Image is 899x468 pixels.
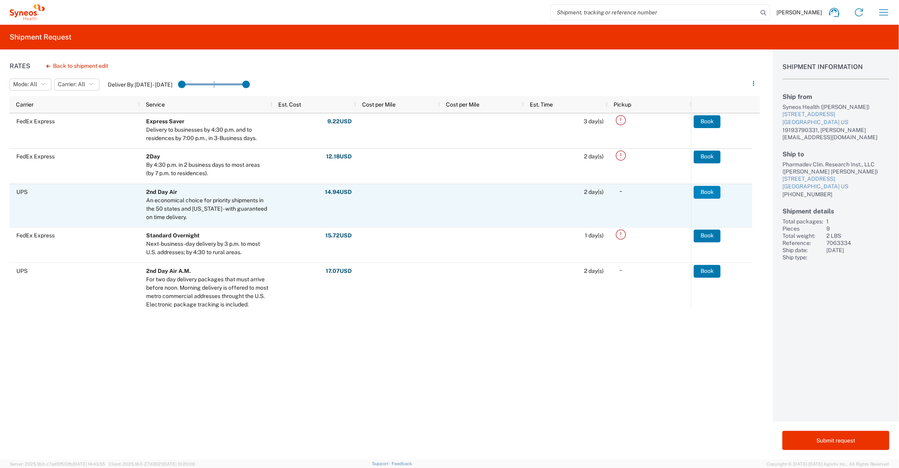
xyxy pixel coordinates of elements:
div: Syneos Health ([PERSON_NAME]) [782,103,889,111]
span: UPS [16,268,28,274]
b: 2nd Day Air [147,189,178,195]
h1: Shipment Information [782,63,889,79]
span: 3 day(s) [584,118,604,124]
button: Back to shipment edit [40,59,115,73]
button: Book [694,186,721,199]
h1: Rates [10,62,30,70]
div: Total packages: [782,218,823,225]
span: Est. Time [530,101,553,108]
span: Carrier: All [58,81,85,88]
button: 17.07USD [326,265,352,278]
a: Feedback [392,461,412,466]
button: 15.72USD [325,229,352,242]
span: Service [146,101,165,108]
h2: Shipment details [782,207,889,215]
div: Next-business-day delivery by 3 p.m. to most U.S. addresses; by 4:30 to rural areas. [147,240,269,257]
h2: Ship from [782,93,889,101]
button: 9.22USD [327,115,352,128]
div: Ship type: [782,254,823,261]
span: Cost per Mile [362,101,396,108]
span: UPS [16,189,28,195]
div: 7063334 [826,239,889,247]
span: FedEx Express [16,154,55,160]
div: [GEOGRAPHIC_DATA] US [782,183,889,191]
div: By 4:30 p.m. in 2 business days to most areas (by 7 p.m. to residences). [147,161,269,178]
div: Pieces [782,225,823,232]
span: Copyright © [DATE]-[DATE] Agistix Inc., All Rights Reserved [766,460,889,468]
button: Book [694,115,721,128]
button: Carrier: All [54,79,99,91]
strong: 14.94 USD [325,188,352,196]
span: Pickup [614,101,632,108]
strong: 9.22 USD [328,118,352,125]
div: 19193790331, [PERSON_NAME][EMAIL_ADDRESS][DOMAIN_NAME] [782,126,889,141]
span: 2 day(s) [584,154,604,160]
strong: 17.07 USD [326,267,352,275]
div: Pharmadev Clin. Research Inst., LLC ([PERSON_NAME] [PERSON_NAME]) [782,161,889,175]
span: 2 day(s) [584,268,604,274]
span: Est. Cost [279,101,301,108]
button: Book [694,265,721,278]
button: Book [694,150,721,163]
span: FedEx Express [16,233,55,239]
input: Shipment, tracking or reference number [551,5,758,20]
button: Mode: All [10,79,51,91]
div: Delivery to businesses by 4:30 p.m. and to residences by 7:00 p.m., in 3-Business days. [147,126,269,142]
b: Standard Overnight [147,233,200,239]
span: [DATE] 10:20:09 [162,462,195,466]
button: Submit request [782,431,889,450]
span: 2 day(s) [584,189,604,195]
div: Reference: [782,239,823,247]
button: 14.94USD [325,186,352,199]
div: [STREET_ADDRESS] [782,175,889,183]
span: Server: 2025.18.0-c7ad5f513fb [10,462,105,466]
div: [STREET_ADDRESS] [782,111,889,118]
label: Deliver By [DATE] - [DATE] [108,81,172,88]
span: Cost per Mile [446,101,480,108]
h2: Ship to [782,150,889,158]
strong: 12.18 USD [327,153,352,161]
span: 1 day(s) [585,233,604,239]
div: 9 [826,225,889,232]
span: [PERSON_NAME] [776,9,822,16]
b: 2nd Day Air A.M. [147,268,191,274]
b: 2Day [147,154,160,160]
div: Ship date: [782,247,823,254]
span: Carrier [16,101,34,108]
span: Mode: All [13,81,37,88]
b: Express Saver [147,118,185,124]
button: 12.18USD [326,150,352,163]
div: 1 [826,218,889,225]
a: [STREET_ADDRESS][GEOGRAPHIC_DATA] US [782,111,889,126]
button: Book [694,229,721,242]
span: FedEx Express [16,118,55,124]
span: Client: 2025.18.0-27d3021 [109,462,195,466]
a: [STREET_ADDRESS][GEOGRAPHIC_DATA] US [782,175,889,191]
div: Total weight: [782,232,823,239]
strong: 15.72 USD [326,232,352,240]
div: For two day delivery packages that must arrive before noon. Morning delivery is offered to most m... [147,275,269,309]
div: 2 LBS [826,232,889,239]
h2: Shipment Request [10,32,71,42]
a: Support [372,461,392,466]
div: [GEOGRAPHIC_DATA] US [782,118,889,126]
div: An economical choice for priority shipments in the 50 states and Puerto Rico - with guaranteed on... [147,196,269,221]
div: [DATE] [826,247,889,254]
span: [DATE] 14:43:55 [73,462,105,466]
div: [PHONE_NUMBER] [782,191,889,198]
